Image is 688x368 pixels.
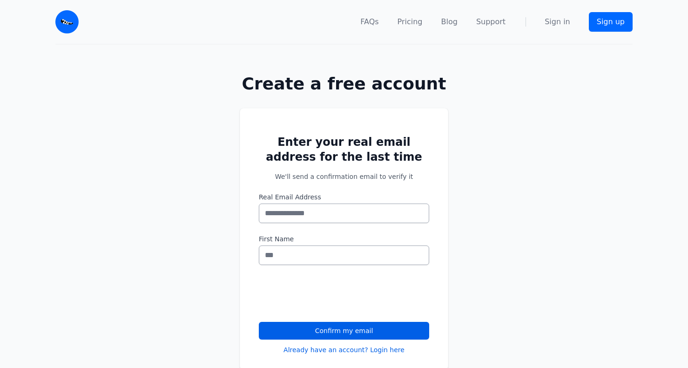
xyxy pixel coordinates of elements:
[259,322,429,340] button: Confirm my email
[441,16,458,27] a: Blog
[259,276,400,313] iframe: reCAPTCHA
[476,16,506,27] a: Support
[55,10,79,34] img: Email Monster
[360,16,378,27] a: FAQs
[398,16,423,27] a: Pricing
[545,16,570,27] a: Sign in
[283,345,405,354] a: Already have an account? Login here
[589,12,633,32] a: Sign up
[210,75,478,93] h1: Create a free account
[259,172,429,181] p: We'll send a confirmation email to verify it
[259,192,429,202] label: Real Email Address
[259,234,429,244] label: First Name
[259,135,429,164] h2: Enter your real email address for the last time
